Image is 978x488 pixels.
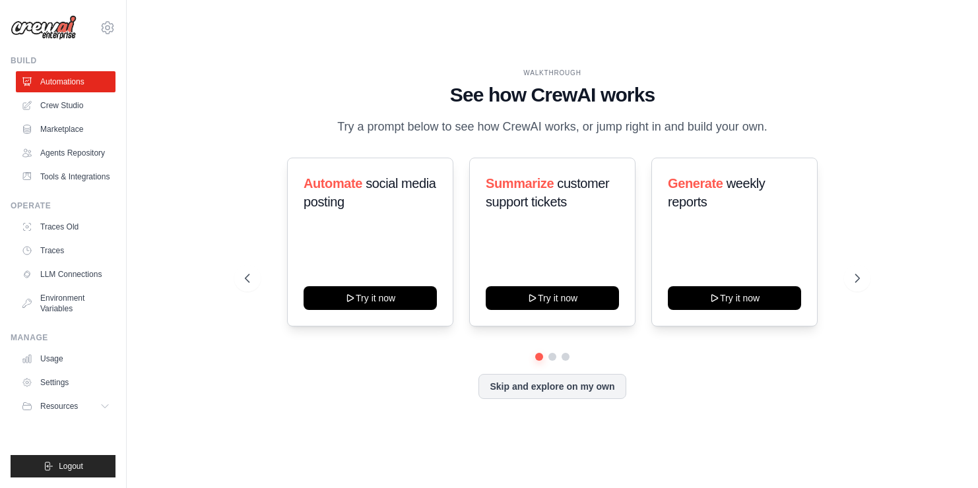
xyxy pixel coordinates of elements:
p: Try a prompt below to see how CrewAI works, or jump right in and build your own. [331,117,774,137]
a: LLM Connections [16,264,115,285]
div: Operate [11,200,115,211]
a: Automations [16,71,115,92]
div: WALKTHROUGH [245,68,861,78]
a: Traces Old [16,216,115,237]
span: Resources [40,401,78,412]
span: Summarize [486,176,554,191]
a: Traces [16,240,115,261]
button: Resources [16,396,115,417]
span: Logout [59,461,83,472]
a: Settings [16,372,115,393]
span: customer support tickets [486,176,609,209]
button: Try it now [304,286,437,310]
span: Automate [304,176,362,191]
a: Environment Variables [16,288,115,319]
button: Logout [11,455,115,477]
h1: See how CrewAI works [245,83,861,107]
a: Marketplace [16,119,115,140]
a: Agents Repository [16,142,115,164]
button: Skip and explore on my own [478,374,626,399]
a: Tools & Integrations [16,166,115,187]
a: Usage [16,348,115,369]
button: Try it now [486,286,619,310]
span: social media posting [304,176,436,209]
div: Build [11,55,115,66]
img: Logo [11,15,77,40]
span: Generate [668,176,723,191]
a: Crew Studio [16,95,115,116]
button: Try it now [668,286,801,310]
div: Manage [11,332,115,343]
